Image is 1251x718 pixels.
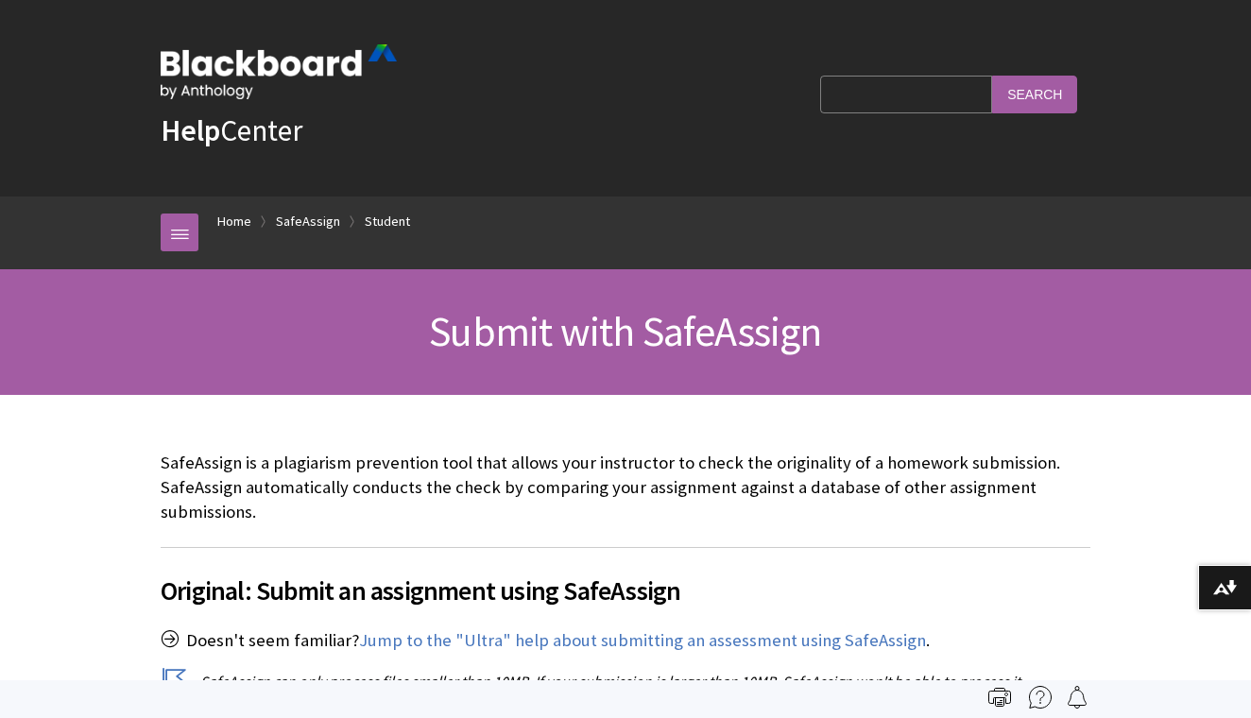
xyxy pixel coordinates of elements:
a: Home [217,210,251,233]
img: Print [988,686,1011,709]
a: Jump to the "Ultra" help about submitting an assessment using SafeAssign [359,629,926,652]
p: SafeAssign is a plagiarism prevention tool that allows your instructor to check the originality o... [161,451,1090,525]
strong: Help [161,111,220,149]
img: Blackboard by Anthology [161,44,397,99]
a: SafeAssign [276,210,340,233]
img: More help [1029,686,1052,709]
p: Doesn't seem familiar? . [161,628,1090,653]
span: Submit with SafeAssign [429,305,821,357]
p: SafeAssign can only process files smaller than 10MB. If your submission is larger than 10MB, Safe... [161,671,1090,692]
input: Search [992,76,1077,112]
a: Student [365,210,410,233]
a: HelpCenter [161,111,302,149]
img: Follow this page [1066,686,1088,709]
span: Original: Submit an assignment using SafeAssign [161,571,1090,610]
